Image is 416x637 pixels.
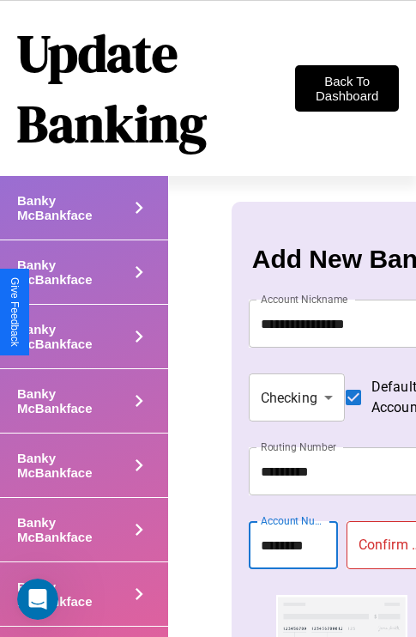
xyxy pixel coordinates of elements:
[261,513,329,528] label: Account Number
[17,258,127,287] h4: Banky McBankface
[17,193,127,222] h4: Banky McBankface
[17,451,127,480] h4: Banky McBankface
[17,18,295,159] h1: Update Banking
[17,579,58,620] iframe: Intercom live chat
[17,579,127,609] h4: Banky McBankface
[17,322,127,351] h4: Banky McBankface
[9,277,21,347] div: Give Feedback
[17,515,127,544] h4: Banky McBankface
[261,440,336,454] label: Routing Number
[261,292,348,306] label: Account Nickname
[295,65,399,112] button: Back To Dashboard
[249,373,345,422] div: Checking
[17,386,127,416] h4: Banky McBankface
